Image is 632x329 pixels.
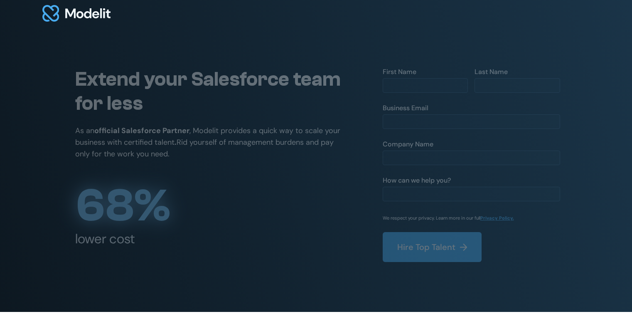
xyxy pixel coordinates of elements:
[94,126,189,136] strong: official Salesforce Partner
[175,137,177,147] strong: .
[383,176,560,185] div: How can we help you?
[383,67,468,77] div: First Name
[75,125,349,160] p: As an , Modelit provides a quick way to scale your business with certified talent Rid yourself of...
[75,229,170,249] div: lower cost
[75,67,349,115] h1: Extend your Salesforce team for less
[383,215,514,221] p: We respect your privacy. Learn more in our full
[383,104,560,113] div: Business Email
[75,183,134,229] span: 68
[383,140,560,149] div: Company Name
[480,215,514,221] a: Privacy Policy.
[383,232,482,262] button: Hire Top Talent
[42,5,111,22] img: modelit logo
[475,67,560,77] div: Last Name
[397,241,455,253] div: Hire Top Talent
[75,183,170,229] div: %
